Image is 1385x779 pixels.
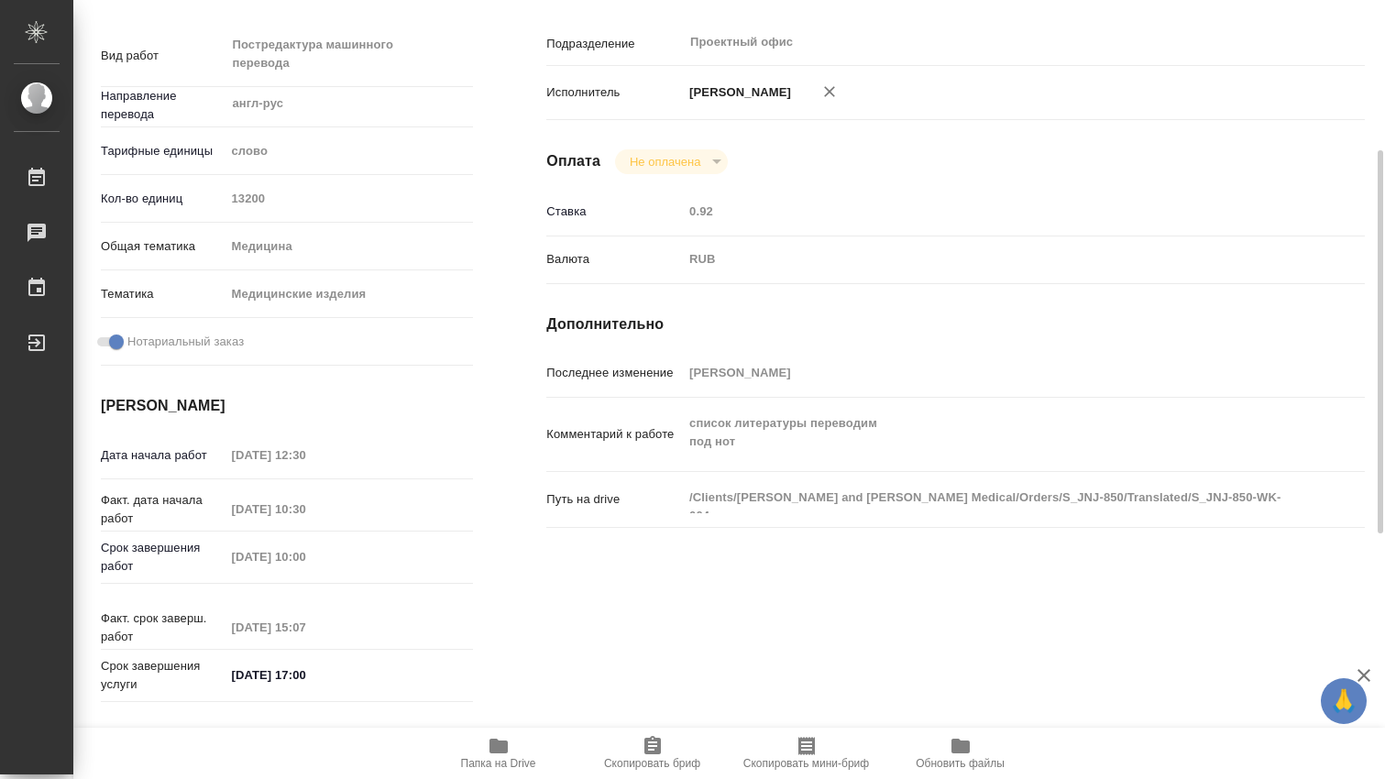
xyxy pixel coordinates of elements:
p: Дата начала работ [101,446,225,465]
input: Пустое поле [225,614,385,641]
span: Нотариальный заказ [127,333,244,351]
button: Обновить файлы [884,728,1038,779]
p: Комментарий к работе [546,425,683,444]
textarea: список литературы переводим под нот [683,408,1296,457]
div: Не оплачена [615,149,728,174]
p: Подразделение [546,35,683,53]
h4: Оплата [546,150,600,172]
p: Срок завершения работ [101,539,225,576]
p: Факт. дата начала работ [101,491,225,528]
input: Пустое поле [683,359,1296,386]
button: Удалить исполнителя [809,71,850,112]
input: Пустое поле [683,198,1296,225]
p: Направление перевода [101,87,225,124]
textarea: /Clients/[PERSON_NAME] and [PERSON_NAME] Medical/Orders/S_JNJ-850/Translated/S_JNJ-850-WK-004 [683,482,1296,513]
span: Скопировать бриф [604,757,700,770]
p: Факт. срок заверш. работ [101,609,225,646]
button: Не оплачена [624,154,706,170]
p: Общая тематика [101,237,225,256]
input: Пустое поле [225,543,385,570]
div: RUB [683,244,1296,275]
p: Вид работ [101,47,225,65]
p: Ставка [546,203,683,221]
span: Скопировать мини-бриф [743,757,869,770]
h4: [PERSON_NAME] [101,395,473,417]
p: Срок завершения услуги [101,657,225,694]
p: Тарифные единицы [101,142,225,160]
div: Медицина [225,231,473,262]
p: Исполнитель [546,83,683,102]
button: 🙏 [1321,678,1367,724]
p: Тематика [101,285,225,303]
h4: Дополнительно [546,313,1365,335]
span: Обновить файлы [916,757,1005,770]
button: Скопировать мини-бриф [730,728,884,779]
div: Медицинские изделия [225,279,473,310]
input: Пустое поле [225,185,473,212]
input: Пустое поле [225,496,385,522]
div: слово [225,136,473,167]
p: Путь на drive [546,490,683,509]
button: Папка на Drive [422,728,576,779]
button: Скопировать бриф [576,728,730,779]
p: Последнее изменение [546,364,683,382]
p: [PERSON_NAME] [683,83,791,102]
span: Папка на Drive [461,757,536,770]
span: 🙏 [1328,682,1359,720]
p: Кол-во единиц [101,190,225,208]
input: Пустое поле [225,442,385,468]
p: Валюта [546,250,683,269]
input: ✎ Введи что-нибудь [225,662,385,688]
